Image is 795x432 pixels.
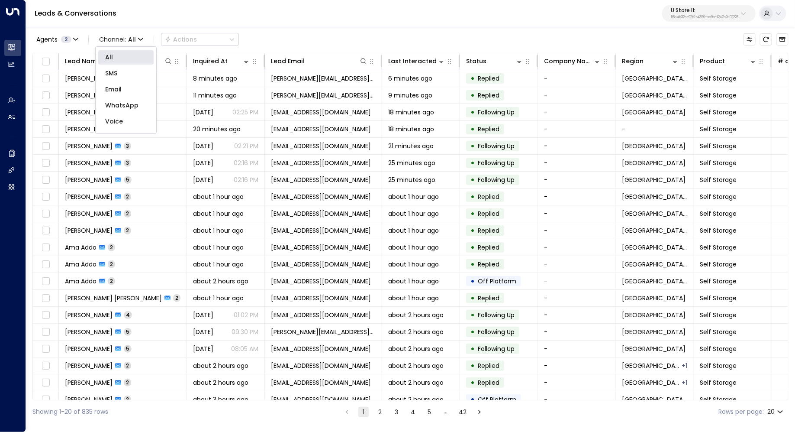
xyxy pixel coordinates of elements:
span: Web Chat [105,133,137,142]
span: Email [105,85,122,94]
span: All [105,53,113,62]
span: Voice [105,117,123,126]
span: WhatsApp [105,101,138,110]
span: SMS [105,69,117,78]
